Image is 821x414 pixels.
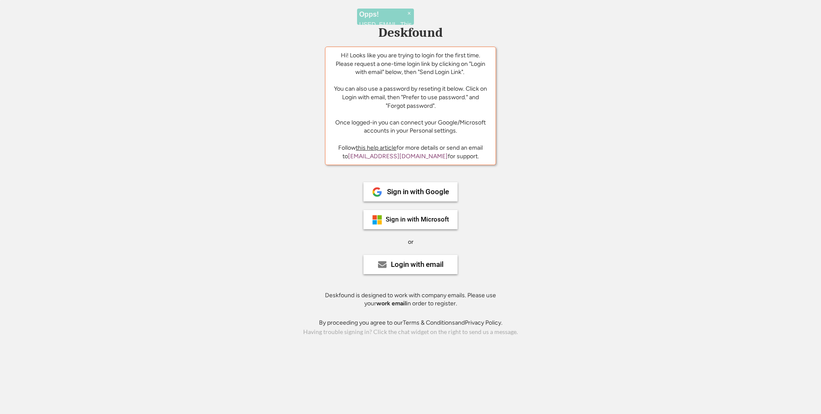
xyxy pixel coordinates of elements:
[319,319,502,327] div: By proceeding you agree to our and
[386,216,449,223] div: Sign in with Microsoft
[403,319,455,326] a: Terms & Conditions
[314,291,507,308] div: Deskfound is designed to work with company emails. Please use your in order to register.
[408,10,411,17] span: ×
[332,144,489,160] div: Follow for more details or send an email to for support.
[372,187,382,197] img: 1024px-Google__G__Logo.svg.png
[408,238,413,246] div: or
[374,26,447,39] div: Deskfound
[332,51,489,135] div: Hi! Looks like you are trying to login for the first time. Please request a one-time login link b...
[359,21,412,57] p: USED_EMAIL. This email is already in use: [EMAIL_ADDRESS][DOMAIN_NAME]
[359,11,412,18] h2: Opps!
[372,215,382,225] img: ms-symbollockup_mssymbol_19.png
[387,188,449,195] div: Sign in with Google
[356,144,396,151] a: this help article
[391,261,443,268] div: Login with email
[376,300,406,307] strong: work email
[348,153,448,160] a: [EMAIL_ADDRESS][DOMAIN_NAME]
[465,319,502,326] a: Privacy Policy.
